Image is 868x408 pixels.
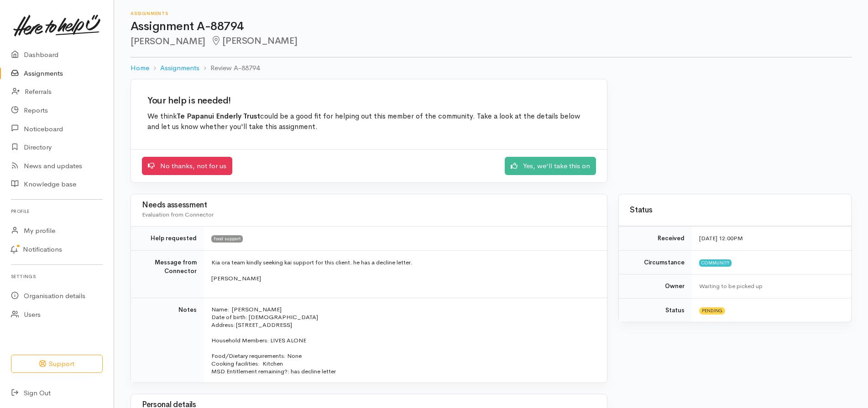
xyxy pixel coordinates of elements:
h3: Status [630,206,840,215]
span: Pending [699,307,725,315]
h2: [PERSON_NAME] [131,36,852,46]
td: Message from Connector [131,250,204,298]
span: [PERSON_NAME] [211,35,297,46]
span: Evaluation from Connector [142,211,214,218]
span: Community [699,259,732,267]
h6: Profile [11,205,103,217]
td: Circumstance [619,250,692,274]
td: Notes [131,298,204,382]
p: Address: [STREET_ADDRESS] [211,321,596,329]
h3: Needs assessment [142,201,596,210]
h6: Assignments [131,11,852,16]
p: Kia ora team kindly seeking kai support for this client. he has a decline letter. [211,258,596,267]
a: Home [131,63,149,73]
td: Status [619,298,692,322]
h6: Settings [11,270,103,283]
p: Name: [PERSON_NAME] Date of birth: [DEMOGRAPHIC_DATA] [211,305,596,321]
b: Te Papanui Enderly Trust [177,112,260,121]
div: Waiting to be picked up [699,282,840,291]
td: Owner [619,274,692,299]
h1: Assignment A-88794 [131,20,852,33]
p: [PERSON_NAME] [211,274,596,283]
button: Support [11,355,103,373]
td: Received [619,227,692,251]
a: No thanks, not for us [142,157,232,176]
a: Assignments [160,63,199,73]
nav: breadcrumb [131,57,852,79]
a: Yes, we'll take this on [505,157,596,176]
li: Review A-88794 [199,63,260,73]
p: Food/Dietary requirements: None Cooking facilities: Kitchen MSD Entitlement remaining?: has decli... [211,352,596,375]
span: Food support [211,235,243,243]
p: We think could be a good fit for helping out this member of the community. Take a look at the det... [147,111,591,133]
time: [DATE] 12:00PM [699,234,743,242]
td: Help requested [131,227,204,251]
p: Household Members: LIVES ALONE [211,336,596,352]
h2: Your help is needed! [147,96,591,106]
